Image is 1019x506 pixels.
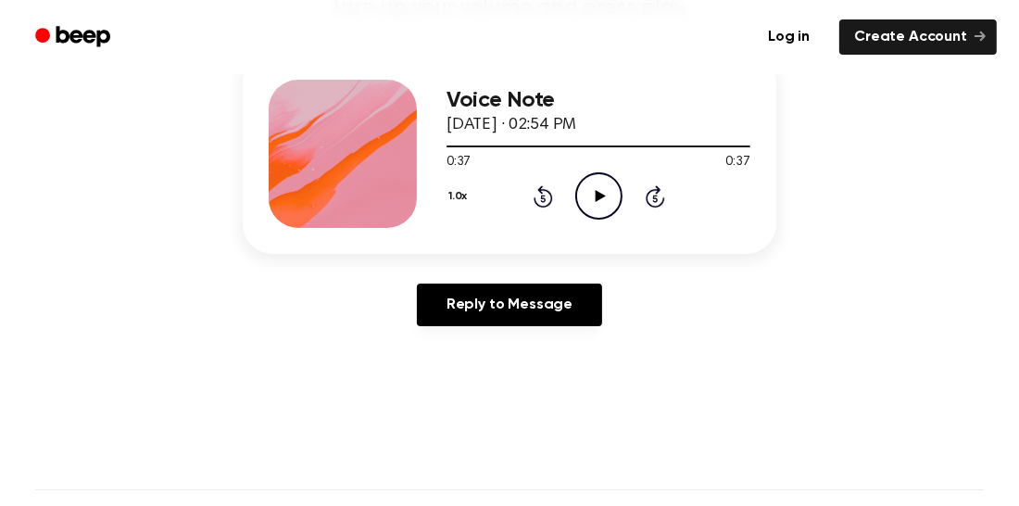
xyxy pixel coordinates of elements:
a: Log in [749,16,828,58]
a: Create Account [839,19,997,55]
span: 0:37 [447,153,471,172]
h3: Voice Note [447,88,750,113]
button: 1.0x [447,181,474,212]
a: Beep [22,19,127,56]
a: Reply to Message [417,284,602,326]
span: [DATE] · 02:54 PM [447,117,576,133]
span: 0:37 [726,153,750,172]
